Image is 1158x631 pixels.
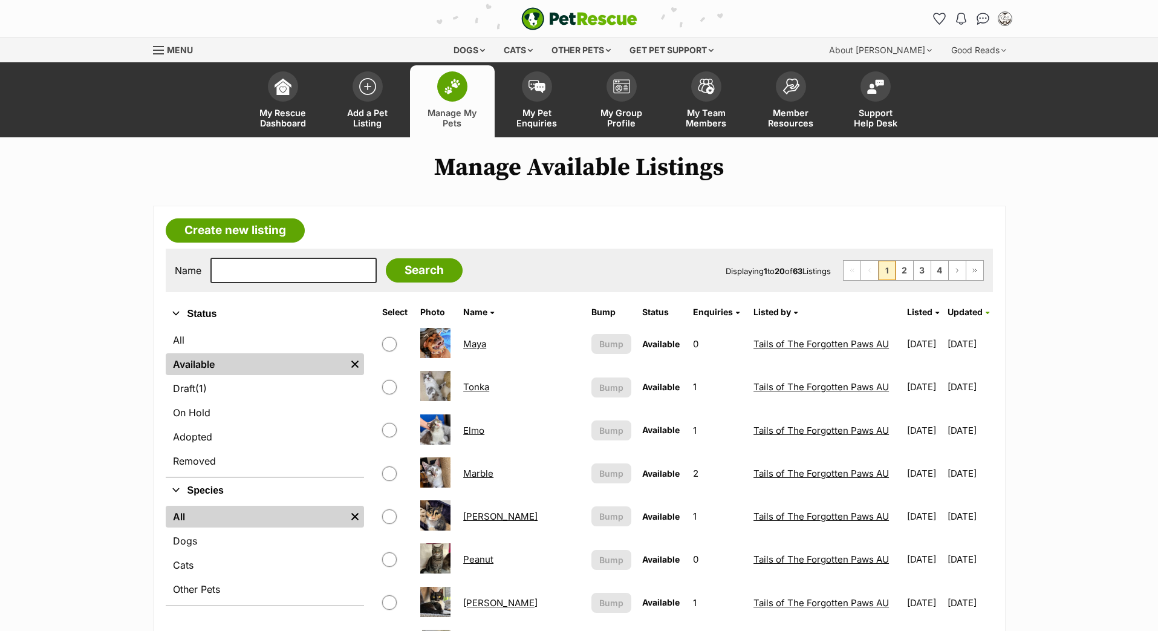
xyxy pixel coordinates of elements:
span: My Group Profile [594,108,649,128]
div: Dogs [445,38,493,62]
span: My Pet Enquiries [510,108,564,128]
button: Notifications [952,9,971,28]
a: Remove filter [346,353,364,375]
img: Peanut [420,543,451,574]
th: Select [377,302,414,322]
div: Get pet support [621,38,722,62]
td: 1 [688,366,747,408]
span: Available [642,511,680,521]
div: Species [166,503,364,605]
div: Other pets [543,38,619,62]
td: [DATE] [948,366,992,408]
span: Page 1 [879,261,896,280]
a: Enquiries [693,307,740,317]
div: About [PERSON_NAME] [821,38,940,62]
a: Available [166,353,346,375]
a: PetRescue [521,7,637,30]
img: notifications-46538b983faf8c2785f20acdc204bb7945ddae34d4c08c2a6579f10ce5e182be.svg [956,13,966,25]
a: My Pet Enquiries [495,65,579,137]
a: [PERSON_NAME] [463,597,538,609]
span: Manage My Pets [425,108,480,128]
a: My Rescue Dashboard [241,65,325,137]
a: Tonka [463,381,489,393]
td: [DATE] [902,323,946,365]
a: Last page [966,261,983,280]
img: member-resources-icon-8e73f808a243e03378d46382f2149f9095a855e16c252ad45f914b54edf8863c.svg [782,78,799,94]
span: Name [463,307,487,317]
a: Maya [463,338,486,350]
td: [DATE] [948,582,992,624]
a: Tails of The Forgotten Paws AU [753,338,889,350]
a: Updated [948,307,989,317]
strong: 20 [775,266,785,276]
button: Bump [591,420,631,440]
a: Cats [166,554,364,576]
span: Available [642,425,680,435]
a: Adopted [166,426,364,448]
a: Tails of The Forgotten Paws AU [753,381,889,393]
a: Dogs [166,530,364,552]
a: Tails of The Forgotten Paws AU [753,425,889,436]
span: Bump [599,510,623,523]
button: Status [166,306,364,322]
input: Search [386,258,463,283]
button: Bump [591,506,631,526]
a: My Team Members [664,65,749,137]
td: [DATE] [948,538,992,580]
td: [DATE] [902,366,946,408]
th: Status [637,302,687,322]
td: [DATE] [902,453,946,494]
span: Available [642,554,680,564]
a: All [166,506,346,528]
span: Available [642,468,680,479]
a: Page 2 [896,261,913,280]
span: Listed by [753,307,791,317]
span: translation missing: en.admin.listings.index.attributes.enquiries [693,307,733,317]
nav: Pagination [843,260,984,281]
button: Bump [591,334,631,354]
span: (1) [195,381,207,396]
span: Previous page [861,261,878,280]
a: Listed by [753,307,798,317]
span: My Rescue Dashboard [256,108,310,128]
a: Tails of The Forgotten Paws AU [753,597,889,609]
img: team-members-icon-5396bd8760b3fe7c0b43da4ab00e1e3bb1a5d9ba89233759b79545d2d3fc5d0d.svg [698,79,715,94]
a: Listed [907,307,939,317]
span: Bump [599,597,623,609]
a: Support Help Desk [833,65,918,137]
a: Menu [153,38,201,60]
button: Bump [591,463,631,483]
a: Other Pets [166,578,364,600]
span: Bump [599,381,623,394]
img: chat-41dd97257d64d25036548639549fe6c8038ab92f7586957e7f3b1b290dea8141.svg [977,13,989,25]
td: 1 [688,410,747,451]
div: Status [166,327,364,477]
img: manage-my-pets-icon-02211641906a0b7f246fdf0571729dbe1e7629f14944591b6c1af311fb30b64b.svg [444,79,461,94]
strong: 63 [793,266,802,276]
a: All [166,329,364,351]
td: [DATE] [902,582,946,624]
label: Name [175,265,201,276]
td: 0 [688,538,747,580]
a: Name [463,307,494,317]
a: Next page [949,261,966,280]
div: Cats [495,38,541,62]
a: Peanut [463,554,493,565]
a: Favourites [930,9,949,28]
span: Listed [907,307,932,317]
a: Removed [166,450,364,472]
a: Tails of The Forgotten Paws AU [753,554,889,565]
img: help-desk-icon-fdf02630f3aa405de69fd3d07c3f3aa587a6932b1a1747fa1d2bba05be0121f9.svg [867,79,884,94]
th: Bump [587,302,636,322]
span: Updated [948,307,983,317]
td: [DATE] [948,323,992,365]
td: 1 [688,582,747,624]
td: [DATE] [948,495,992,537]
button: Bump [591,593,631,613]
button: Bump [591,378,631,397]
a: Elmo [463,425,484,436]
img: dashboard-icon-eb2f2d2d3e046f16d808141f083e7271f6b2e854fb5c12c21221c1fb7104beca.svg [275,78,291,95]
strong: 1 [764,266,767,276]
a: Marble [463,468,493,479]
span: First page [844,261,860,280]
